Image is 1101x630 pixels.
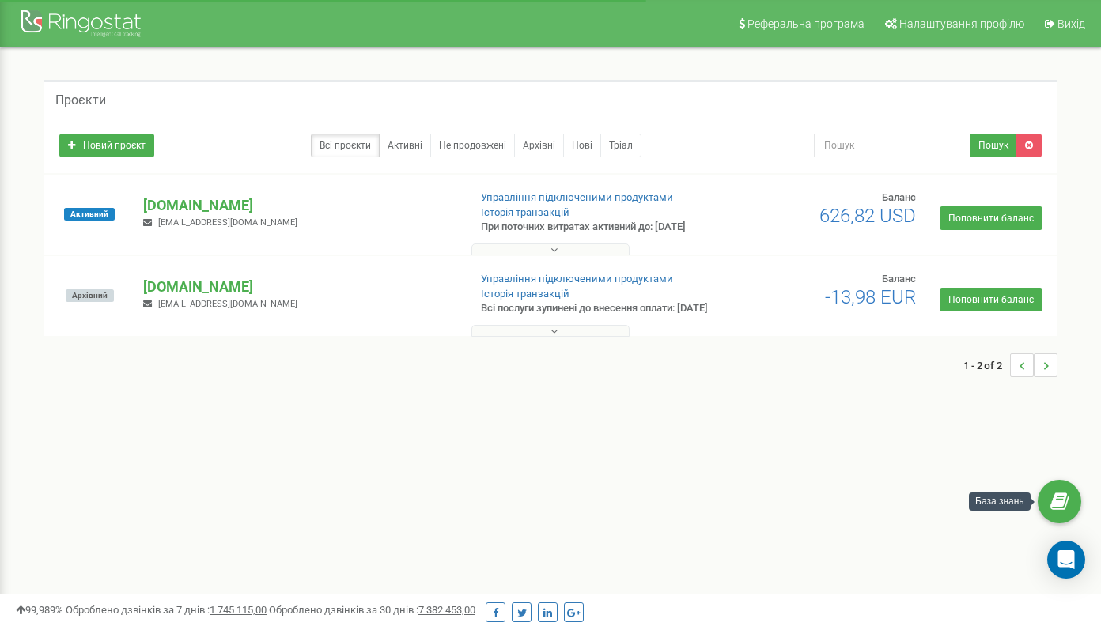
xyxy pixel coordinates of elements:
[963,353,1010,377] span: 1 - 2 of 2
[481,220,709,235] p: При поточних витратах активний до: [DATE]
[1057,17,1085,30] span: Вихід
[969,492,1031,511] div: База знань
[481,288,569,300] a: Історія транзакцій
[940,288,1042,311] a: Поповнити баланс
[16,604,63,616] span: 99,989%
[747,17,865,30] span: Реферальна програма
[819,205,916,227] span: 626,82 USD
[430,134,515,157] a: Не продовжені
[882,191,916,203] span: Баланс
[66,289,114,302] span: Архівний
[379,134,431,157] a: Активні
[970,134,1017,157] button: Пошук
[143,195,455,216] p: [DOMAIN_NAME]
[158,299,297,309] span: [EMAIL_ADDRESS][DOMAIN_NAME]
[600,134,641,157] a: Тріал
[1047,541,1085,579] div: Open Intercom Messenger
[269,604,475,616] span: Оброблено дзвінків за 30 днів :
[514,134,564,157] a: Архівні
[963,338,1057,393] nav: ...
[481,301,709,316] p: Всі послуги зупинені до внесення оплати: [DATE]
[481,191,673,203] a: Управління підключеними продуктами
[59,134,154,157] a: Новий проєкт
[64,208,115,221] span: Активний
[481,273,673,285] a: Управління підключеними продуктами
[55,93,106,108] h5: Проєкти
[825,286,916,308] span: -13,98 EUR
[814,134,970,157] input: Пошук
[143,277,455,297] p: [DOMAIN_NAME]
[563,134,601,157] a: Нові
[210,604,267,616] u: 1 745 115,00
[882,273,916,285] span: Баланс
[899,17,1024,30] span: Налаштування профілю
[940,206,1042,230] a: Поповнити баланс
[66,604,267,616] span: Оброблено дзвінків за 7 днів :
[418,604,475,616] u: 7 382 453,00
[481,206,569,218] a: Історія транзакцій
[158,217,297,228] span: [EMAIL_ADDRESS][DOMAIN_NAME]
[311,134,380,157] a: Всі проєкти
